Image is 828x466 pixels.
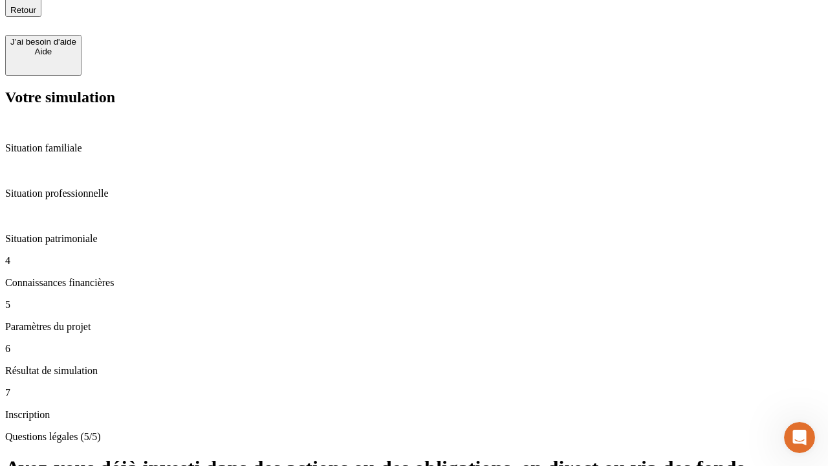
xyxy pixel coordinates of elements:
p: 7 [5,387,823,399]
p: 4 [5,255,823,267]
h2: Votre simulation [5,89,823,106]
span: Retour [10,5,36,15]
p: Situation patrimoniale [5,233,823,245]
p: Situation familiale [5,142,823,154]
p: 6 [5,343,823,355]
p: 5 [5,299,823,311]
p: Questions légales (5/5) [5,431,823,443]
p: Inscription [5,409,823,421]
p: Paramètres du projet [5,321,823,333]
p: Résultat de simulation [5,365,823,377]
button: J’ai besoin d'aideAide [5,35,82,76]
p: Connaissances financières [5,277,823,289]
iframe: Intercom live chat [784,422,815,453]
p: Situation professionnelle [5,188,823,199]
div: J’ai besoin d'aide [10,37,76,47]
div: Aide [10,47,76,56]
